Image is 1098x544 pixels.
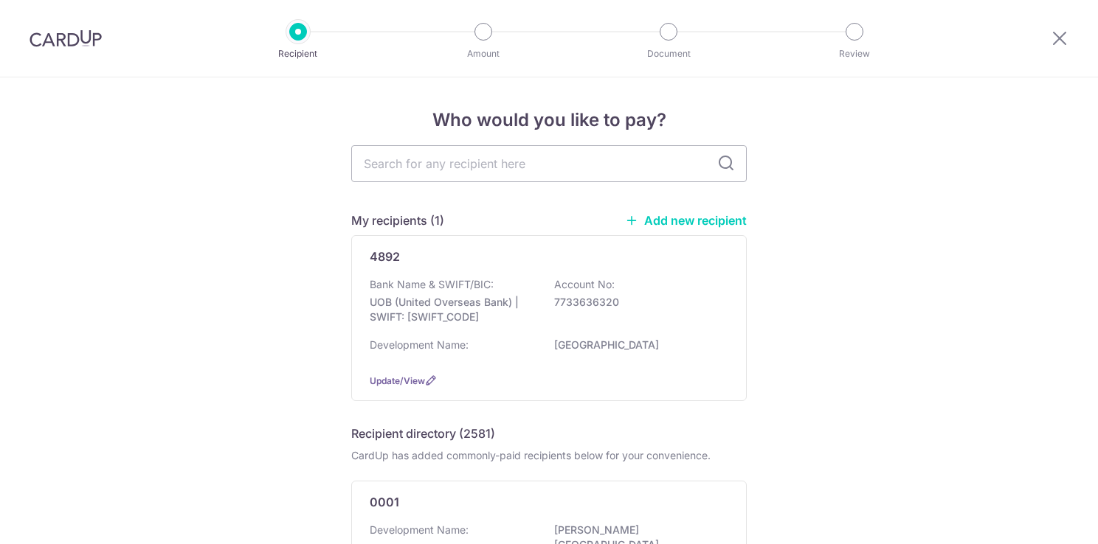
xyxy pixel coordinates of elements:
[625,213,747,228] a: Add new recipient
[30,29,102,47] img: CardUp
[351,212,444,229] h5: My recipients (1)
[614,46,723,61] p: Document
[554,295,719,310] p: 7733636320
[351,107,747,133] h4: Who would you like to pay?
[370,277,494,292] p: Bank Name & SWIFT/BIC:
[351,425,495,442] h5: Recipient directory (2581)
[244,46,353,61] p: Recipient
[370,295,535,324] p: UOB (United Overseas Bank) | SWIFT: [SWIFT_CODE]
[351,145,747,182] input: Search for any recipient here
[370,375,425,386] a: Update/View
[554,338,719,352] p: [GEOGRAPHIC_DATA]
[370,338,469,352] p: Development Name:
[370,523,469,537] p: Development Name:
[554,277,615,292] p: Account No:
[800,46,909,61] p: Review
[351,448,747,463] div: CardUp has added commonly-paid recipients below for your convenience.
[370,248,400,265] p: 4892
[1004,500,1083,537] iframe: Opens a widget where you can find more information
[370,493,399,511] p: 0001
[429,46,538,61] p: Amount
